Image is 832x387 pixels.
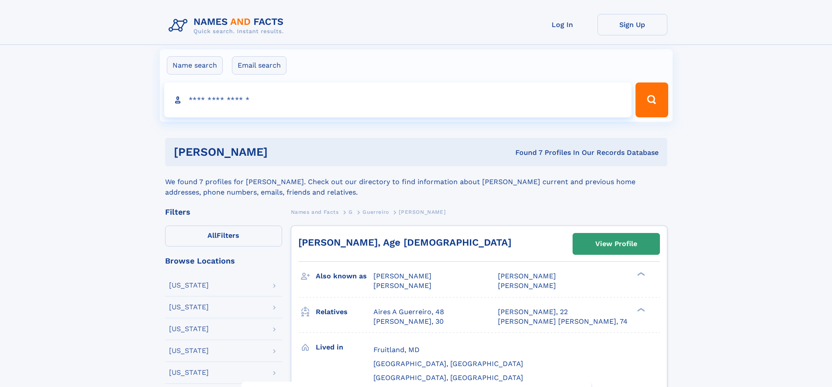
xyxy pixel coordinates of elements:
[165,257,282,265] div: Browse Locations
[174,147,392,158] h1: [PERSON_NAME]
[165,14,291,38] img: Logo Names and Facts
[362,209,389,215] span: Guerreiro
[362,206,389,217] a: Guerreiro
[498,281,556,290] span: [PERSON_NAME]
[232,56,287,75] label: Email search
[169,369,209,376] div: [US_STATE]
[573,233,659,254] a: View Profile
[165,166,667,198] div: We found 7 profiles for [PERSON_NAME]. Check out our directory to find information about [PERSON_...
[164,82,632,117] input: search input
[169,282,209,289] div: [US_STATE]
[349,209,353,215] span: G
[373,281,432,290] span: [PERSON_NAME]
[169,347,209,354] div: [US_STATE]
[635,271,646,277] div: ❯
[316,340,373,355] h3: Lived in
[373,346,420,354] span: Fruitland, MD
[399,209,445,215] span: [PERSON_NAME]
[635,82,668,117] button: Search Button
[498,272,556,280] span: [PERSON_NAME]
[373,360,523,368] span: [GEOGRAPHIC_DATA], [GEOGRAPHIC_DATA]
[597,14,667,35] a: Sign Up
[169,325,209,332] div: [US_STATE]
[373,307,444,317] a: Aires A Guerreiro, 48
[635,307,646,312] div: ❯
[498,317,628,326] a: [PERSON_NAME] [PERSON_NAME], 74
[169,304,209,311] div: [US_STATE]
[349,206,353,217] a: G
[391,148,659,158] div: Found 7 Profiles In Our Records Database
[165,226,282,247] label: Filters
[316,305,373,319] h3: Relatives
[373,272,432,280] span: [PERSON_NAME]
[167,56,223,75] label: Name search
[595,234,637,254] div: View Profile
[528,14,597,35] a: Log In
[316,269,373,284] h3: Also known as
[207,231,217,240] span: All
[373,373,523,382] span: [GEOGRAPHIC_DATA], [GEOGRAPHIC_DATA]
[373,317,444,326] a: [PERSON_NAME], 30
[498,307,568,317] a: [PERSON_NAME], 22
[165,208,282,216] div: Filters
[291,206,339,217] a: Names and Facts
[298,237,511,248] a: [PERSON_NAME], Age [DEMOGRAPHIC_DATA]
